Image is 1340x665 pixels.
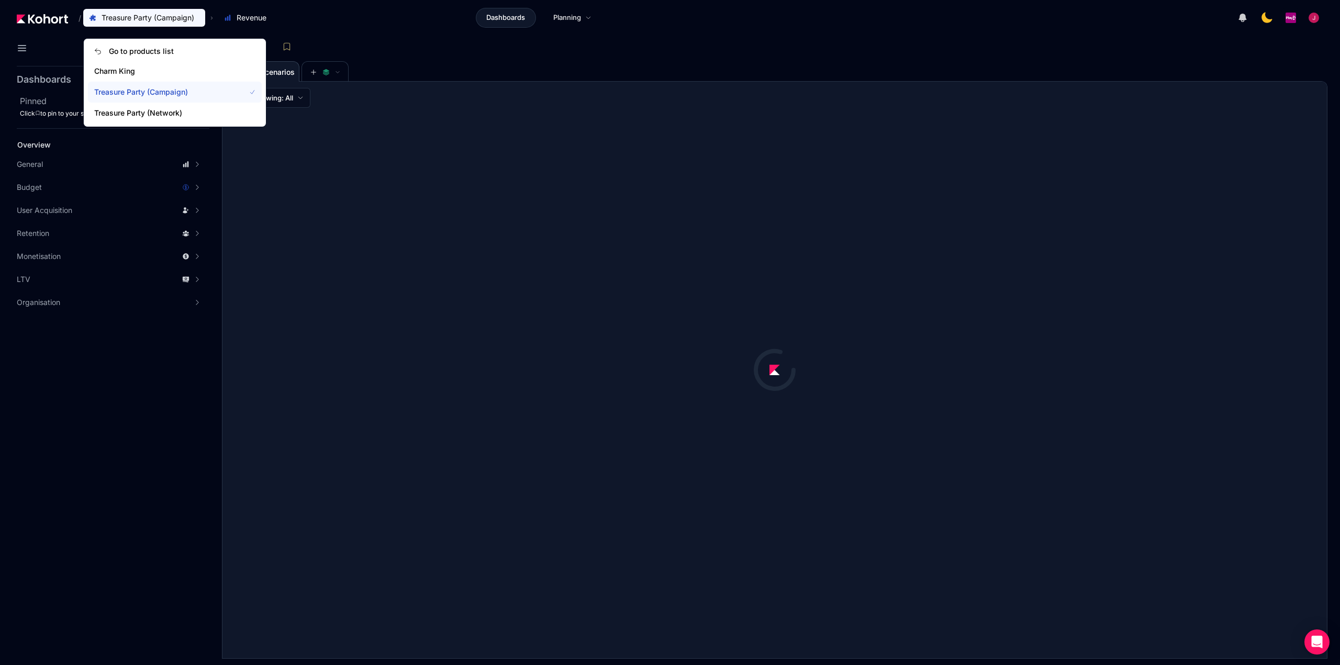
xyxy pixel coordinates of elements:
[17,140,51,149] span: Overview
[20,95,209,107] h2: Pinned
[83,9,205,27] button: Treasure Party (Campaign)
[17,251,61,262] span: Monetisation
[1286,13,1296,23] img: logo_PlayQ_20230721100321046856.png
[235,88,310,108] button: Showing: All
[208,14,215,22] span: ›
[1304,629,1330,655] div: Open Intercom Messenger
[88,42,262,61] a: Go to products list
[17,14,68,24] img: Kohort logo
[17,297,60,308] span: Organisation
[102,13,194,23] span: Treasure Party (Campaign)
[94,87,232,97] span: Treasure Party (Campaign)
[94,66,232,76] span: Charm King
[237,13,266,23] span: Revenue
[476,8,536,28] a: Dashboards
[17,228,49,239] span: Retention
[253,93,293,103] span: Showing: All
[20,109,209,118] div: Click to pin to your sidebar.
[542,8,602,28] a: Planning
[17,205,72,216] span: User Acquisition
[17,182,42,193] span: Budget
[486,13,525,23] span: Dashboards
[17,274,30,285] span: LTV
[218,9,277,27] button: Revenue
[88,103,262,123] a: Treasure Party (Network)
[14,137,192,153] a: Overview
[70,13,81,24] span: /
[109,46,174,57] span: Go to products list
[88,82,262,103] a: Treasure Party (Campaign)
[17,159,43,170] span: General
[94,108,232,118] span: Treasure Party (Network)
[553,13,581,23] span: Planning
[17,75,71,84] h2: Dashboards
[88,61,262,82] a: Charm King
